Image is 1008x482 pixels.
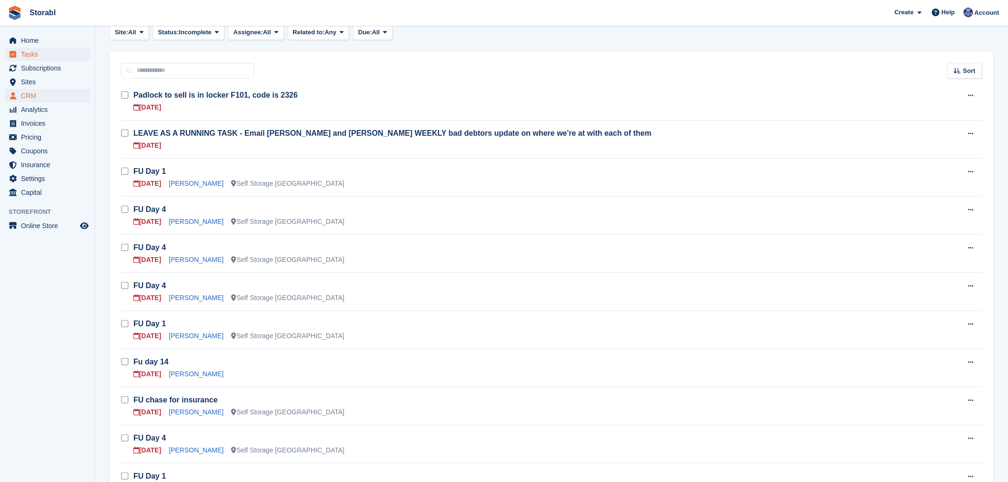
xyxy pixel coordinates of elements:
[133,434,166,442] a: FU Day 4
[21,61,78,75] span: Subscriptions
[288,25,349,40] button: Related to: Any
[5,172,90,185] a: menu
[133,91,298,99] a: Padlock to sell is in locker F101, code is 2326
[133,217,161,227] div: [DATE]
[233,28,263,37] span: Assignee:
[372,28,380,37] span: All
[232,179,345,189] div: Self Storage [GEOGRAPHIC_DATA]
[21,131,78,144] span: Pricing
[5,158,90,171] a: menu
[263,28,271,37] span: All
[964,8,973,17] img: Tegan Ewart
[169,218,223,225] a: [PERSON_NAME]
[5,89,90,102] a: menu
[5,75,90,89] a: menu
[5,144,90,158] a: menu
[79,220,90,231] a: Preview store
[169,256,223,263] a: [PERSON_NAME]
[115,28,128,37] span: Site:
[895,8,914,17] span: Create
[5,117,90,130] a: menu
[133,205,166,213] a: FU Day 4
[232,407,345,417] div: Self Storage [GEOGRAPHIC_DATA]
[8,6,22,20] img: stora-icon-8386f47178a22dfd0bd8f6a31ec36ba5ce8667c1dd55bd0f319d3a0aa187defe.svg
[232,331,345,341] div: Self Storage [GEOGRAPHIC_DATA]
[128,28,136,37] span: All
[133,129,652,137] a: LEAVE AS A RUNNING TASK - Email [PERSON_NAME] and [PERSON_NAME] WEEKLY bad debtors update on wher...
[21,158,78,171] span: Insurance
[5,131,90,144] a: menu
[133,331,161,341] div: [DATE]
[232,445,345,455] div: Self Storage [GEOGRAPHIC_DATA]
[353,25,393,40] button: Due: All
[5,48,90,61] a: menu
[963,66,976,76] span: Sort
[133,369,161,379] div: [DATE]
[21,34,78,47] span: Home
[21,186,78,199] span: Capital
[133,358,169,366] a: Fu day 14
[133,407,161,417] div: [DATE]
[133,167,166,175] a: FU Day 1
[228,25,284,40] button: Assignee: All
[21,48,78,61] span: Tasks
[169,446,223,454] a: [PERSON_NAME]
[232,255,345,265] div: Self Storage [GEOGRAPHIC_DATA]
[21,117,78,130] span: Invoices
[169,180,223,187] a: [PERSON_NAME]
[133,179,161,189] div: [DATE]
[133,445,161,455] div: [DATE]
[133,472,166,480] a: FU Day 1
[5,186,90,199] a: menu
[110,25,149,40] button: Site: All
[21,219,78,232] span: Online Store
[169,408,223,416] a: [PERSON_NAME]
[133,141,161,151] div: [DATE]
[133,255,161,265] div: [DATE]
[133,320,166,328] a: FU Day 1
[325,28,337,37] span: Any
[158,28,179,37] span: Status:
[153,25,224,40] button: Status: Incomplete
[232,217,345,227] div: Self Storage [GEOGRAPHIC_DATA]
[169,332,223,340] a: [PERSON_NAME]
[21,144,78,158] span: Coupons
[21,103,78,116] span: Analytics
[358,28,372,37] span: Due:
[21,89,78,102] span: CRM
[133,293,161,303] div: [DATE]
[975,8,999,18] span: Account
[133,396,218,404] a: FU chase for insurance
[133,243,166,251] a: FU Day 4
[232,293,345,303] div: Self Storage [GEOGRAPHIC_DATA]
[179,28,212,37] span: Incomplete
[21,75,78,89] span: Sites
[9,207,95,217] span: Storefront
[5,34,90,47] a: menu
[133,281,166,290] a: FU Day 4
[169,294,223,301] a: [PERSON_NAME]
[5,103,90,116] a: menu
[21,172,78,185] span: Settings
[5,61,90,75] a: menu
[293,28,325,37] span: Related to:
[5,219,90,232] a: menu
[169,370,223,378] a: [PERSON_NAME]
[133,102,161,112] div: [DATE]
[26,5,60,20] a: Storabl
[942,8,955,17] span: Help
